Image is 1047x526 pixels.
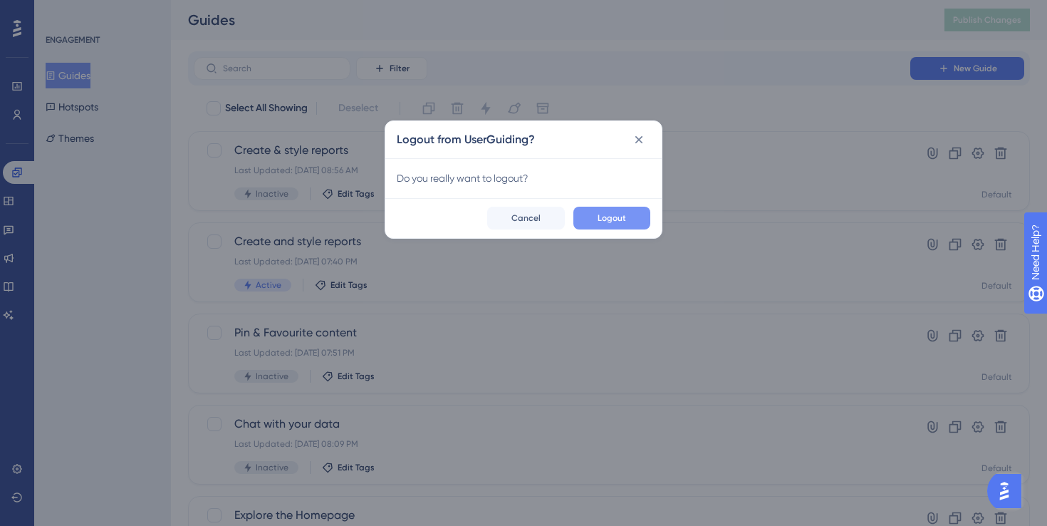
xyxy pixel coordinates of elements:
[511,212,541,224] span: Cancel
[397,131,535,148] h2: Logout from UserGuiding?
[987,470,1030,512] iframe: UserGuiding AI Assistant Launcher
[397,170,650,187] div: Do you really want to logout?
[33,4,89,21] span: Need Help?
[598,212,626,224] span: Logout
